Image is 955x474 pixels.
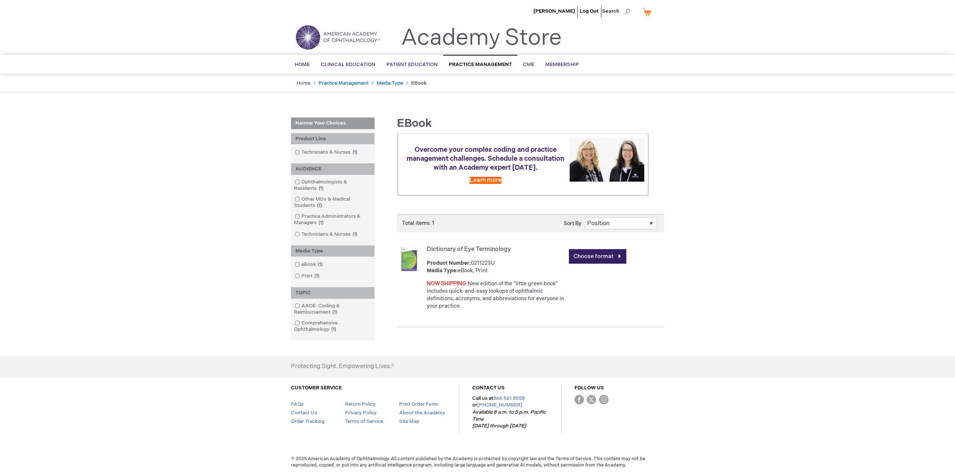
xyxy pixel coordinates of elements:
a: Privacy Policy [345,410,377,416]
span: 1 [329,326,338,332]
span: Overcome your complex coding and practice management challenges. Schedule a consultation with an ... [407,146,564,172]
em: Available 8 a.m. to 5 p.m. Pacific Time [DATE] through [DATE] [472,409,546,429]
a: Media Type [377,80,403,86]
span: 1 [315,203,324,208]
span: 1 [317,185,325,191]
a: Home [297,80,310,86]
span: 1 [351,231,359,237]
img: Twitter [587,395,596,404]
div: Product Line [291,133,375,145]
img: Dictionary of Eye Terminology [397,247,421,271]
a: Technicians & Nurses1 [293,231,360,238]
span: Total items: 1 [402,220,434,226]
a: 866.561.8558 [493,395,525,401]
span: 1 [313,273,321,279]
p: Call us at or [472,395,548,430]
span: Patient Education [386,62,438,68]
span: 1 [331,309,339,315]
a: AAOE: Coding & Reimbursement1 [293,302,373,316]
div: Media Type [291,245,375,257]
a: Print Order Form [399,401,438,407]
a: Technicians & Nurses1 [293,149,360,156]
a: FOLLOW US [574,385,604,391]
h4: Protecting Sight. Empowering Lives.® [291,363,394,370]
span: Practice Management [449,62,512,68]
a: Practice Administrators & Managers1 [293,213,373,226]
img: Facebook [574,395,584,404]
a: Terms of Service [345,418,383,424]
a: Other MDs & Medical Students1 [293,196,373,209]
a: Log Out [580,8,598,14]
div: 0211223U eBook, Print [427,260,565,274]
div: TOPIC [291,287,375,299]
span: 1 [351,149,359,155]
strong: eBook [411,80,427,86]
a: FAQs [291,401,304,407]
a: Order Tracking [291,418,325,424]
font: NOW SHIPPING: [427,280,468,287]
a: Ophthalmologists & Residents1 [293,179,373,192]
a: Learn more [470,177,501,184]
div: AUDIENCE [291,163,375,175]
strong: Product Number: [427,260,471,266]
strong: Media Type: [427,267,458,274]
img: Schedule a consultation with an Academy expert today [570,138,644,182]
a: About the Academy [399,410,445,416]
a: Dictionary of Eye Terminology [427,246,511,253]
a: Contact Us [291,410,317,416]
span: CME [523,62,534,68]
a: Print1 [293,273,322,280]
div: New edition of the "little green book" includes quick-and-easy lookups of ophthalmic definitions,... [427,280,565,310]
span: 1 [317,220,325,226]
span: Membership [545,62,579,68]
span: eBook [397,117,432,130]
label: Sort By [564,220,581,227]
span: Search [602,4,630,19]
a: Academy Store [401,25,562,51]
a: Practice Management [319,80,369,86]
a: CUSTOMER SERVICE [291,385,342,391]
a: Return Policy [345,401,376,407]
strong: Narrow Your Choices [291,117,375,129]
a: eBook1 [293,261,326,268]
a: CONTACT US [472,385,505,391]
img: instagram [599,395,608,404]
a: [PHONE_NUMBER] [477,402,522,408]
span: © 2025 American Academy of Ophthalmology. All content published by the Academy is protected by co... [285,456,670,468]
a: Comprehensive Ophthalmology1 [293,320,373,333]
a: Choose format [569,249,626,264]
a: Site Map [399,418,419,424]
span: 1 [316,261,325,267]
span: Clinical Education [321,62,375,68]
span: Home [295,62,310,68]
a: [PERSON_NAME] [533,8,575,14]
